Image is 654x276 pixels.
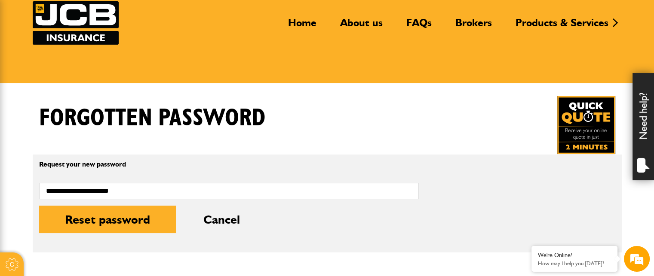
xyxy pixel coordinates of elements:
textarea: Type your message and hit 'Enter' [11,155,157,207]
div: Minimize live chat window [141,4,162,25]
button: Reset password [39,206,176,233]
a: JCB Insurance Services [33,1,119,45]
img: Quick Quote [557,96,615,154]
a: Brokers [449,16,498,36]
a: FAQs [400,16,438,36]
div: Need help? [633,73,654,180]
em: Start Chat [117,215,156,226]
input: Enter your email address [11,105,157,124]
img: d_20077148190_company_1631870298795_20077148190 [15,48,36,60]
h1: Forgotten password [39,104,265,133]
div: We're Online! [538,252,611,259]
a: Get your insurance quote in just 2-minutes [557,96,615,154]
p: Request your new password [39,161,419,168]
a: About us [334,16,389,36]
input: Enter your last name [11,79,157,98]
div: Chat with us now [45,48,144,59]
a: Products & Services [509,16,615,36]
input: Enter your phone number [11,130,157,149]
a: Home [282,16,323,36]
button: Cancel [178,206,266,233]
img: JCB Insurance Services logo [33,1,119,45]
p: How may I help you today? [538,260,611,267]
